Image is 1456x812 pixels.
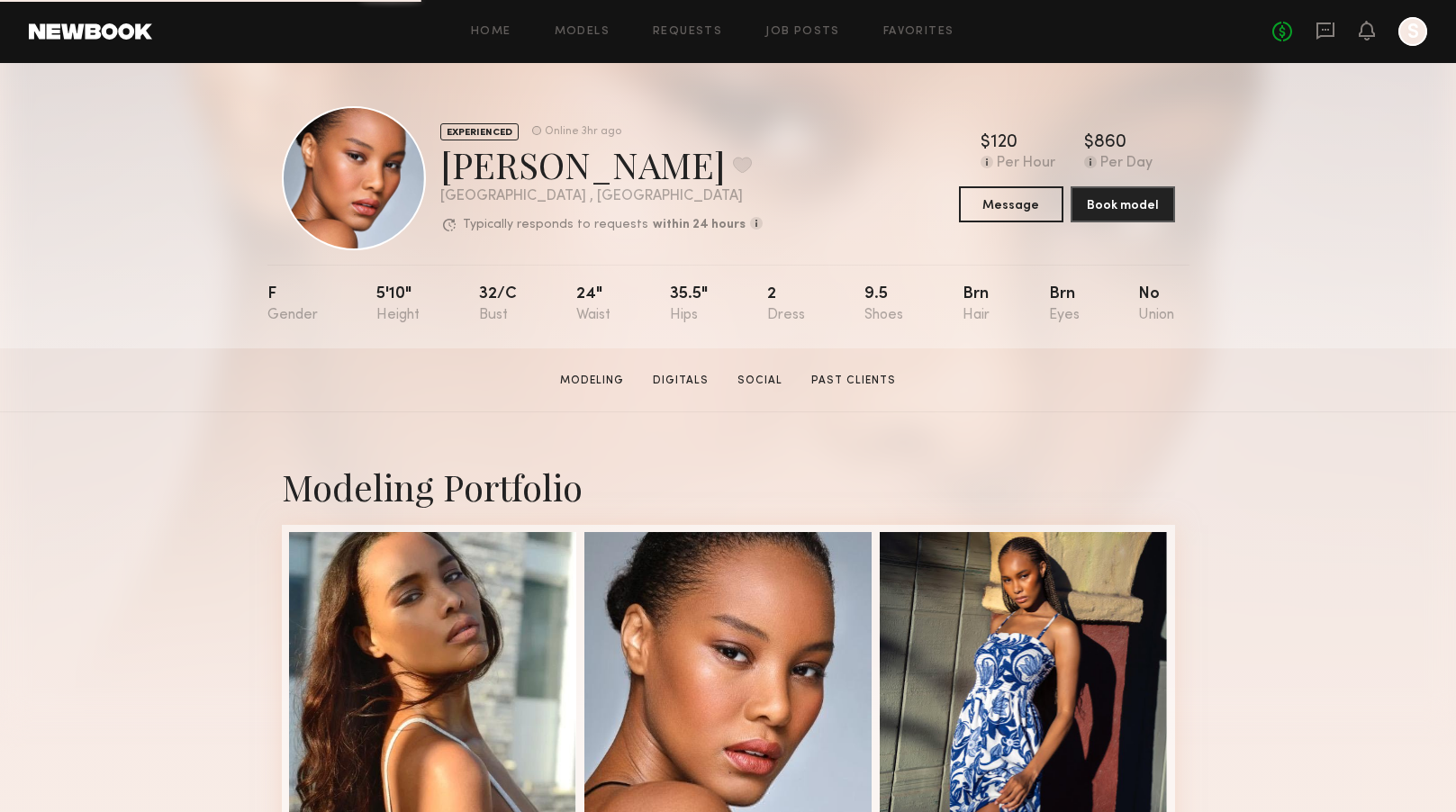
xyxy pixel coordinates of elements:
[765,26,840,38] a: Job Posts
[883,26,954,38] a: Favorites
[553,373,631,389] a: Modeling
[767,286,805,323] div: 2
[653,219,746,231] b: within 24 hours
[804,373,903,389] a: Past Clients
[981,134,990,152] div: $
[670,286,708,323] div: 35.5"
[730,373,790,389] a: Social
[376,286,420,323] div: 5'10"
[1398,17,1427,46] a: S
[440,123,519,140] div: EXPERIENCED
[479,286,517,323] div: 32/c
[555,26,610,38] a: Models
[440,189,763,204] div: [GEOGRAPHIC_DATA] , [GEOGRAPHIC_DATA]
[576,286,610,323] div: 24"
[990,134,1017,152] div: 120
[1138,286,1174,323] div: No
[1084,134,1094,152] div: $
[267,286,318,323] div: F
[1049,286,1080,323] div: Brn
[282,463,1175,510] div: Modeling Portfolio
[653,26,722,38] a: Requests
[959,186,1063,222] button: Message
[1100,156,1153,172] div: Per Day
[463,219,648,231] p: Typically responds to requests
[997,156,1055,172] div: Per Hour
[545,126,621,138] div: Online 3hr ago
[646,373,716,389] a: Digitals
[1071,186,1175,222] button: Book model
[471,26,511,38] a: Home
[440,140,763,188] div: [PERSON_NAME]
[1094,134,1126,152] div: 860
[963,286,990,323] div: Brn
[864,286,903,323] div: 9.5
